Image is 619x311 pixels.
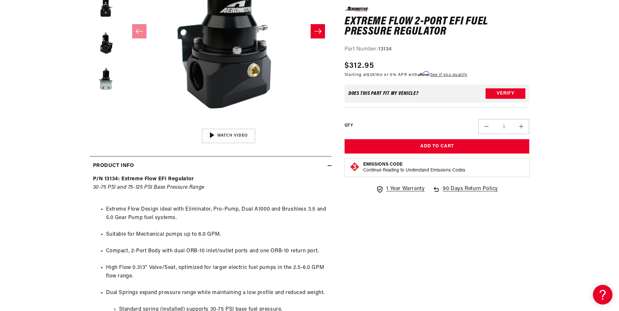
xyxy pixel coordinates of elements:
[345,72,467,78] p: Starting at /mo or 0% APR with .
[345,16,530,37] h1: Extreme Flow 2-Port EFI Fuel Pressure Regulator
[93,176,194,182] strong: P/N 13134: Extreme Flow EFI Regulator
[386,185,425,193] span: 1 Year Warranty
[418,71,429,76] span: Affirm
[376,185,425,193] a: 1 Year Warranty
[432,185,498,200] a: 90 Days Return Policy
[106,205,328,222] li: Extreme Flow Design ideal with Eliminator, Pro-Pump, Dual A1000 and Brushless 3.5 and 5.0 Gear Pu...
[311,24,325,38] button: Slide right
[345,45,530,53] div: Part Number:
[378,46,392,52] strong: 13134
[363,162,465,173] button: Emissions CodeContinue Reading to Understand Emissions Codes
[486,88,525,99] button: Verify
[349,162,360,172] img: Emissions code
[363,162,403,167] strong: Emissions Code
[90,156,332,175] summary: Product Info
[93,185,205,190] em: 30-75 PSI and 75-125 PSI Base Pressure Range
[106,230,328,239] li: Suitable for Mechanical pumps up to 6.0 GPM.
[430,73,467,77] a: See if you qualify - Learn more about Affirm Financing (opens in modal)
[106,264,328,280] li: High Flow 0.313" Valve/Seat, optimized for larger electric fuel pumps in the 2.5-6.0 GPM flow range.
[345,139,530,154] button: Add to Cart
[363,168,465,173] p: Continue Reading to Understand Emissions Codes
[367,73,374,77] span: $29
[90,63,122,96] button: Load image 5 in gallery view
[345,60,374,72] span: $312.95
[348,91,419,96] div: Does This part fit My vehicle?
[106,247,328,256] li: Compact, 2-Port Body with dual ORB-10 inlet/outlet ports and one ORB-10 return port.
[443,185,498,200] span: 90 Days Return Policy
[345,123,353,128] label: QTY
[93,162,134,170] h2: Product Info
[132,24,147,38] button: Slide left
[90,27,122,60] button: Load image 4 in gallery view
